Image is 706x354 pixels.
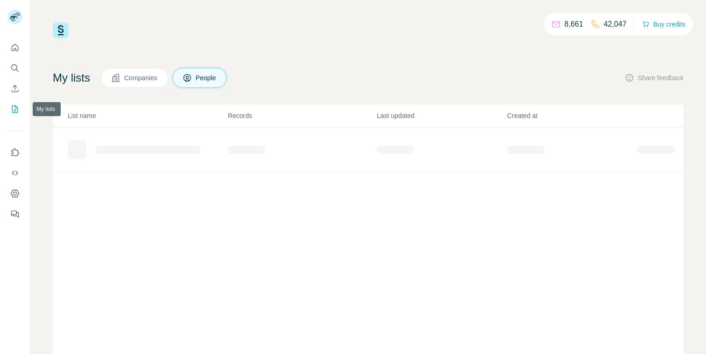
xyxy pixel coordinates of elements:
p: Records [228,111,376,120]
p: List name [68,111,227,120]
p: 8,661 [565,19,583,30]
span: People [196,73,217,83]
button: Dashboard [7,185,22,202]
button: Share feedback [625,73,684,83]
button: Use Surfe on LinkedIn [7,144,22,161]
button: Use Surfe API [7,165,22,181]
h4: My lists [53,70,90,85]
button: Enrich CSV [7,80,22,97]
p: 42,047 [604,19,627,30]
p: Created at [507,111,636,120]
p: Last updated [377,111,506,120]
button: Feedback [7,206,22,222]
button: Quick start [7,39,22,56]
button: Buy credits [642,18,685,31]
button: Search [7,60,22,76]
button: My lists [7,101,22,118]
img: Surfe Logo [53,22,69,38]
span: Companies [124,73,158,83]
